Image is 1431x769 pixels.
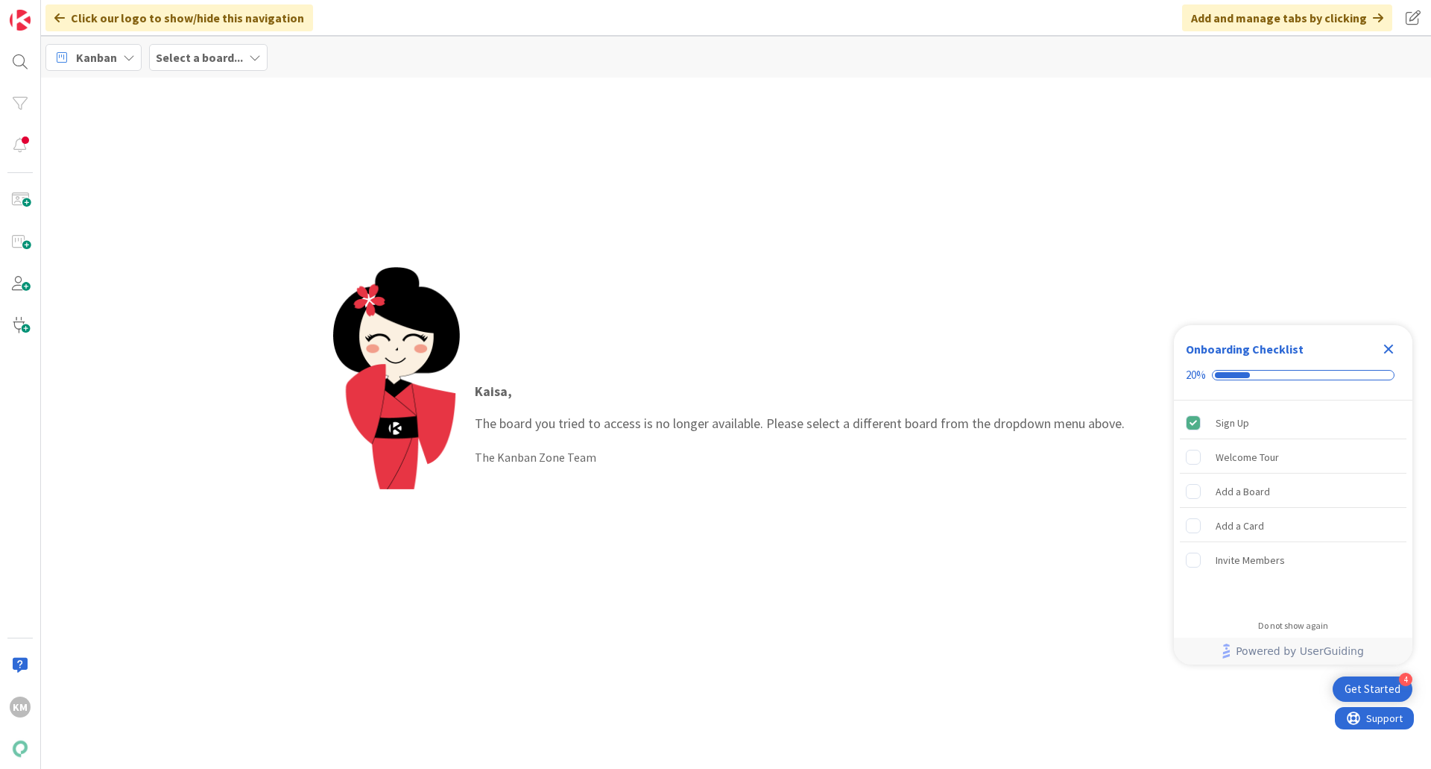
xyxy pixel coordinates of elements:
div: The Kanban Zone Team [475,448,1125,466]
div: Open Get Started checklist, remaining modules: 4 [1333,677,1412,702]
div: Footer [1174,638,1412,665]
div: Onboarding Checklist [1186,340,1304,358]
b: Select a board... [156,50,243,65]
div: Checklist Container [1174,325,1412,665]
div: Do not show again [1258,620,1328,632]
div: KM [10,697,31,718]
img: Visit kanbanzone.com [10,10,31,31]
span: Powered by UserGuiding [1236,642,1364,660]
img: avatar [10,738,31,759]
div: Checklist progress: 20% [1186,368,1400,382]
div: Click our logo to show/hide this navigation [45,4,313,31]
div: Checklist items [1174,401,1412,610]
div: Invite Members [1216,551,1285,569]
div: Sign Up is complete. [1180,407,1406,439]
a: Powered by UserGuiding [1181,638,1405,665]
div: Add a Board [1216,483,1270,500]
div: Close Checklist [1377,337,1400,361]
div: Add a Card is incomplete. [1180,509,1406,542]
span: Kanban [76,48,117,66]
div: Add a Board is incomplete. [1180,475,1406,508]
strong: Kaisa , [475,383,512,400]
p: The board you tried to access is no longer available. Please select a different board from the dr... [475,381,1125,433]
div: Add and manage tabs by clicking [1182,4,1392,31]
div: Invite Members is incomplete. [1180,544,1406,577]
div: Welcome Tour is incomplete. [1180,441,1406,474]
div: 4 [1399,673,1412,686]
div: Sign Up [1216,414,1249,432]
span: Support [31,2,68,20]
div: Welcome Tour [1216,448,1279,466]
div: Add a Card [1216,517,1264,535]
div: Get Started [1345,682,1400,697]
div: 20% [1186,368,1206,382]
